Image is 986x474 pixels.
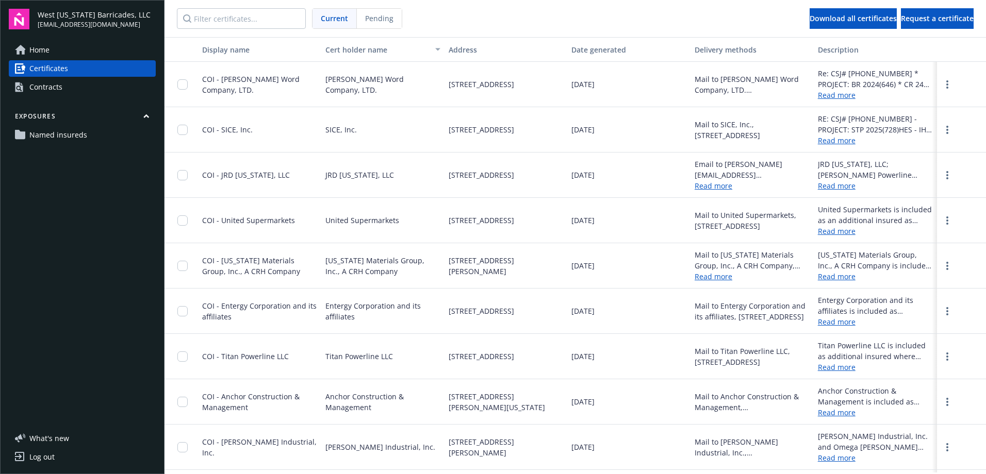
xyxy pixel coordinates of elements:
span: Download all certificates [810,13,897,23]
a: more [941,78,954,91]
a: Read more [695,272,732,281]
button: Exposures [9,112,156,125]
div: Mail to United Supermarkets, [STREET_ADDRESS] [695,210,810,231]
div: Titan Powerline LLC is included as additional insured where required by written contract with res... [818,340,933,362]
div: JRD [US_STATE], LLC; [PERSON_NAME] Powerline Services and other parties as required are included ... [818,159,933,180]
a: Read more [818,180,933,191]
div: Cert holder name [325,44,429,55]
div: Entergy Corporation and its affiliates is included as additional insured where required by writte... [818,295,933,316]
a: Contracts [9,79,156,95]
span: COI - [PERSON_NAME] Word Company, LTD. [202,74,300,95]
span: COI - SICE, Inc. [202,125,253,134]
a: more [941,350,954,363]
span: [PERSON_NAME] Word Company, LTD. [325,74,440,95]
button: Date generated [567,37,691,62]
span: [DATE] [571,79,595,90]
div: Delivery methods [695,44,810,55]
button: Address [445,37,568,62]
span: COI - [US_STATE] Materials Group, Inc., A CRH Company [202,256,300,276]
span: United Supermarkets [325,215,399,226]
span: Titan Powerline LLC [325,351,393,362]
span: Anchor Construction & Management [325,391,440,413]
a: Read more [818,362,933,373]
a: Read more [695,181,732,191]
span: [DATE] [571,396,595,407]
div: Anchor Construction & Management is included as additional insured where required by written cont... [818,385,933,407]
span: COI - Anchor Construction & Management [202,392,300,412]
span: [STREET_ADDRESS][PERSON_NAME] [449,255,564,277]
span: [DATE] [571,442,595,452]
span: Request a certificate [901,13,974,23]
span: Pending [357,9,402,28]
span: [PERSON_NAME] Industrial, Inc. [325,442,435,452]
span: [EMAIL_ADDRESS][DOMAIN_NAME] [38,20,151,29]
a: more [941,396,954,408]
button: Description [814,37,937,62]
div: Date generated [571,44,686,55]
a: Read more [818,407,933,418]
span: What ' s new [29,433,69,444]
button: Display name [198,37,321,62]
span: Home [29,42,50,58]
input: Toggle Row Selected [177,306,188,316]
div: Mail to [US_STATE] Materials Group, Inc., A CRH Company, [STREET_ADDRESS][PERSON_NAME] [695,249,810,271]
div: Mail to Titan Powerline LLC, [STREET_ADDRESS] [695,346,810,367]
a: Read more [818,452,933,463]
span: JRD [US_STATE], LLC [325,170,394,180]
span: [DATE] [571,260,595,271]
span: COI - JRD [US_STATE], LLC [202,170,290,180]
div: RE: CSJ# [PHONE_NUMBER] - PROJECT: STP 2025(728)HES - IH 10 - JEFFERSON COUNTY SICE, Inc. is incl... [818,113,933,135]
span: Certificates [29,60,68,77]
button: Delivery methods [691,37,814,62]
input: Toggle Row Selected [177,397,188,407]
span: COI - Titan Powerline LLC [202,351,289,361]
span: [STREET_ADDRESS][PERSON_NAME][US_STATE] [449,391,564,413]
div: United Supermarkets is included as an additional insured as required by a written contract with r... [818,204,933,226]
input: Toggle Row Selected [177,79,188,90]
a: Read more [818,226,933,236]
div: [US_STATE] Materials Group, Inc., A CRH Company is included as additional insured where required ... [818,249,933,271]
a: Named insureds [9,127,156,143]
input: Toggle Row Selected [177,442,188,452]
input: Toggle Row Selected [177,170,188,180]
button: West [US_STATE] Barricades, LLC[EMAIL_ADDRESS][DOMAIN_NAME] [38,9,156,29]
div: Email to [PERSON_NAME][EMAIL_ADDRESS][PERSON_NAME][DOMAIN_NAME] [695,159,810,180]
a: Read more [818,135,933,146]
span: [US_STATE] Materials Group, Inc., A CRH Company [325,255,440,277]
span: [STREET_ADDRESS][PERSON_NAME] [449,436,564,458]
span: Pending [365,13,393,24]
div: Mail to [PERSON_NAME] Industrial, Inc., [STREET_ADDRESS][PERSON_NAME] [695,436,810,458]
a: Read more [818,316,933,327]
a: more [941,305,954,317]
input: Filter certificates... [177,8,306,29]
div: Address [449,44,564,55]
button: Download all certificates [810,8,897,29]
span: [STREET_ADDRESS] [449,170,514,180]
div: Log out [29,449,55,465]
a: more [941,169,954,181]
span: [STREET_ADDRESS] [449,79,514,90]
span: [STREET_ADDRESS] [449,306,514,316]
span: Named insureds [29,127,87,143]
div: Mail to Anchor Construction & Management, [STREET_ADDRESS][PERSON_NAME][US_STATE] [695,391,810,413]
div: Mail to Entergy Corporation and its affiliates, [STREET_ADDRESS] [695,300,810,322]
button: What's new [9,433,86,444]
span: Entergy Corporation and its affiliates [325,300,440,322]
span: Current [321,13,348,24]
div: Mail to SICE, Inc., [STREET_ADDRESS] [695,119,810,141]
span: [STREET_ADDRESS] [449,215,514,226]
span: [DATE] [571,124,595,135]
span: COI - Entergy Corporation and its affiliates [202,301,317,321]
div: Description [818,44,933,55]
span: [STREET_ADDRESS] [449,351,514,362]
span: [DATE] [571,170,595,180]
button: Request a certificate [901,8,974,29]
img: navigator-logo.svg [9,9,29,29]
div: Mail to [PERSON_NAME] Word Company, LTD.[GEOGRAPHIC_DATA][STREET_ADDRESS] [695,74,810,95]
div: Display name [202,44,317,55]
a: Certificates [9,60,156,77]
span: [STREET_ADDRESS] [449,124,514,135]
span: SICE, Inc. [325,124,357,135]
input: Toggle Row Selected [177,351,188,362]
input: Toggle Row Selected [177,125,188,135]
